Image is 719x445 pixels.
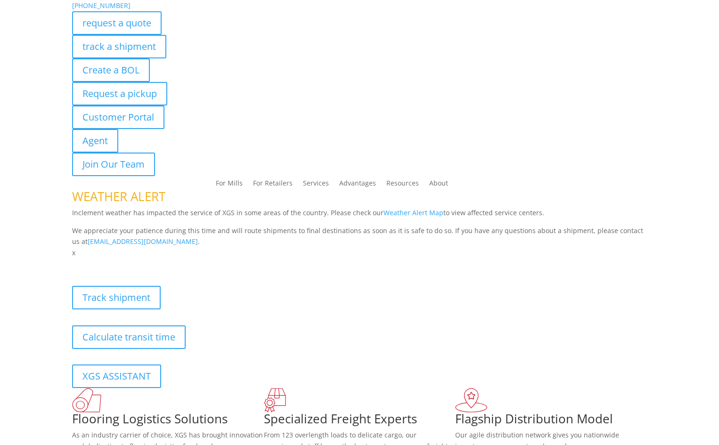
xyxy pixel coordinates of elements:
[72,364,161,388] a: XGS ASSISTANT
[72,413,264,429] h1: Flooring Logistics Solutions
[72,1,131,10] a: [PHONE_NUMBER]
[72,225,647,248] p: We appreciate your patience during this time and will route shipments to final destinations as so...
[72,388,101,413] img: xgs-icon-total-supply-chain-intelligence-red
[72,247,647,259] p: x
[72,188,165,205] span: WEATHER ALERT
[384,208,443,217] a: Weather Alert Map
[264,413,456,429] h1: Specialized Freight Experts
[72,105,164,129] a: Customer Portal
[253,180,293,190] a: For Retailers
[339,180,376,190] a: Advantages
[72,129,118,153] a: Agent
[303,180,329,190] a: Services
[72,286,161,309] a: Track shipment
[72,35,166,58] a: track a shipment
[72,325,186,349] a: Calculate transit time
[72,82,167,105] a: Request a pickup
[72,153,155,176] a: Join Our Team
[455,388,488,413] img: xgs-icon-flagship-distribution-model-red
[72,260,282,269] b: Visibility, transparency, and control for your entire supply chain.
[386,180,419,190] a: Resources
[429,180,448,190] a: About
[72,11,162,35] a: request a quote
[216,180,243,190] a: For Mills
[72,58,150,82] a: Create a BOL
[455,413,647,429] h1: Flagship Distribution Model
[72,207,647,225] p: Inclement weather has impacted the service of XGS in some areas of the country. Please check our ...
[88,237,198,246] a: [EMAIL_ADDRESS][DOMAIN_NAME]
[264,388,286,413] img: xgs-icon-focused-on-flooring-red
